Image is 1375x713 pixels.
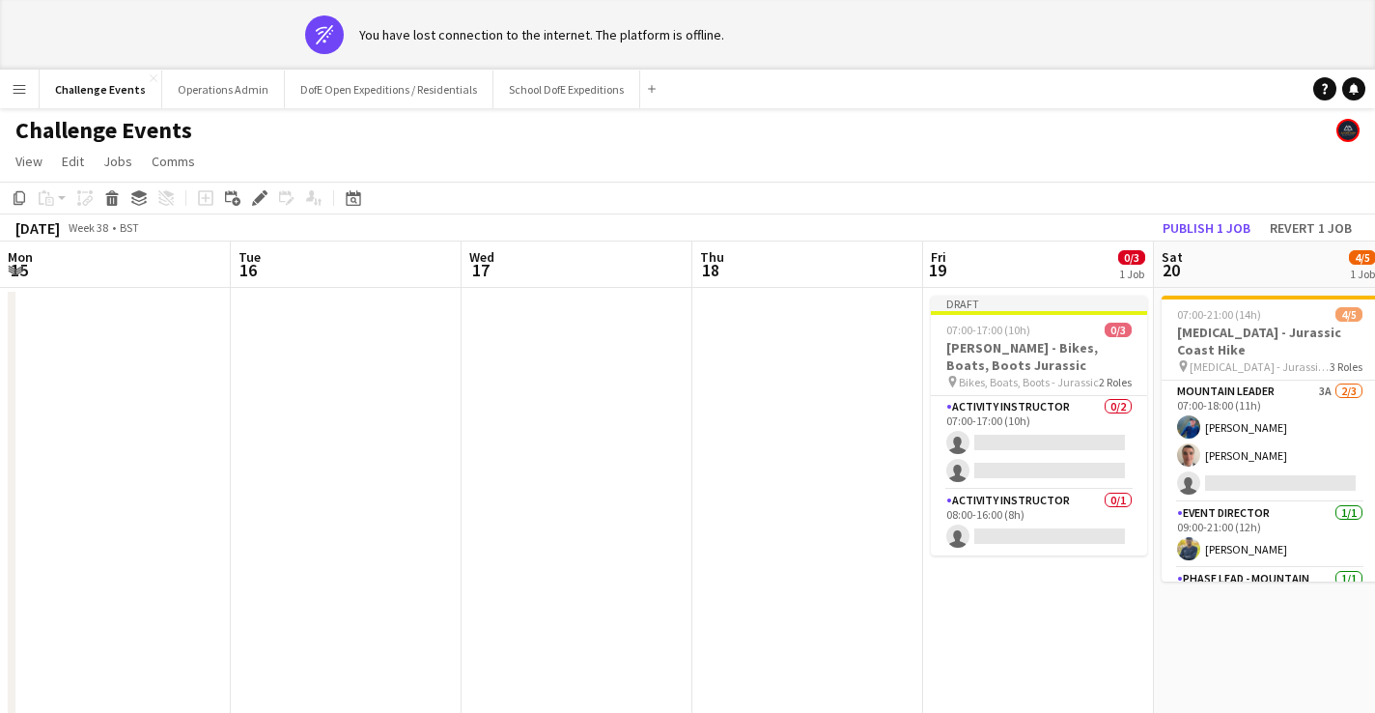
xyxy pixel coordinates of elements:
a: Comms [144,149,203,174]
app-job-card: Draft07:00-17:00 (10h)0/3[PERSON_NAME] - Bikes, Boats, Boots Jurassic Bikes, Boats, Boots - Juras... [931,296,1147,556]
span: 0/3 [1105,323,1132,337]
span: Edit [62,153,84,170]
div: [DATE] [15,218,60,238]
div: You have lost connection to the internet. The platform is offline. [359,26,724,43]
span: 16 [236,259,261,281]
span: Wed [469,248,494,266]
div: Draft [931,296,1147,311]
span: Thu [700,248,724,266]
button: Revert 1 job [1262,215,1360,241]
button: Challenge Events [40,71,162,108]
button: DofE Open Expeditions / Residentials [285,71,493,108]
span: 17 [466,259,494,281]
h1: Challenge Events [15,116,192,145]
span: 19 [928,259,946,281]
span: Mon [8,248,33,266]
span: 20 [1159,259,1183,281]
span: 0/3 [1118,250,1145,265]
span: 07:00-21:00 (14h) [1177,307,1261,322]
button: School DofE Expeditions [493,71,640,108]
app-user-avatar: The Adventure Element [1336,119,1360,142]
span: 3 Roles [1330,359,1362,374]
span: Bikes, Boats, Boots - Jurassic [959,375,1099,389]
app-card-role: Activity Instructor0/108:00-16:00 (8h) [931,490,1147,556]
span: 4/5 [1335,307,1362,322]
span: 2 Roles [1099,375,1132,389]
a: Edit [54,149,92,174]
span: View [15,153,42,170]
span: Week 38 [64,220,112,235]
span: Fri [931,248,946,266]
span: Jobs [103,153,132,170]
span: Sat [1162,248,1183,266]
span: [MEDICAL_DATA] - Jurassic Coast Hike [1190,359,1330,374]
a: View [8,149,50,174]
a: Jobs [96,149,140,174]
span: Tue [239,248,261,266]
button: Publish 1 job [1155,215,1258,241]
div: 1 Job [1119,267,1144,281]
h3: [PERSON_NAME] - Bikes, Boats, Boots Jurassic [931,339,1147,374]
span: 15 [5,259,33,281]
span: 07:00-17:00 (10h) [946,323,1030,337]
div: 1 Job [1350,267,1375,281]
div: BST [120,220,139,235]
app-card-role: Activity Instructor0/207:00-17:00 (10h) [931,396,1147,490]
span: 18 [697,259,724,281]
button: Operations Admin [162,71,285,108]
span: Comms [152,153,195,170]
